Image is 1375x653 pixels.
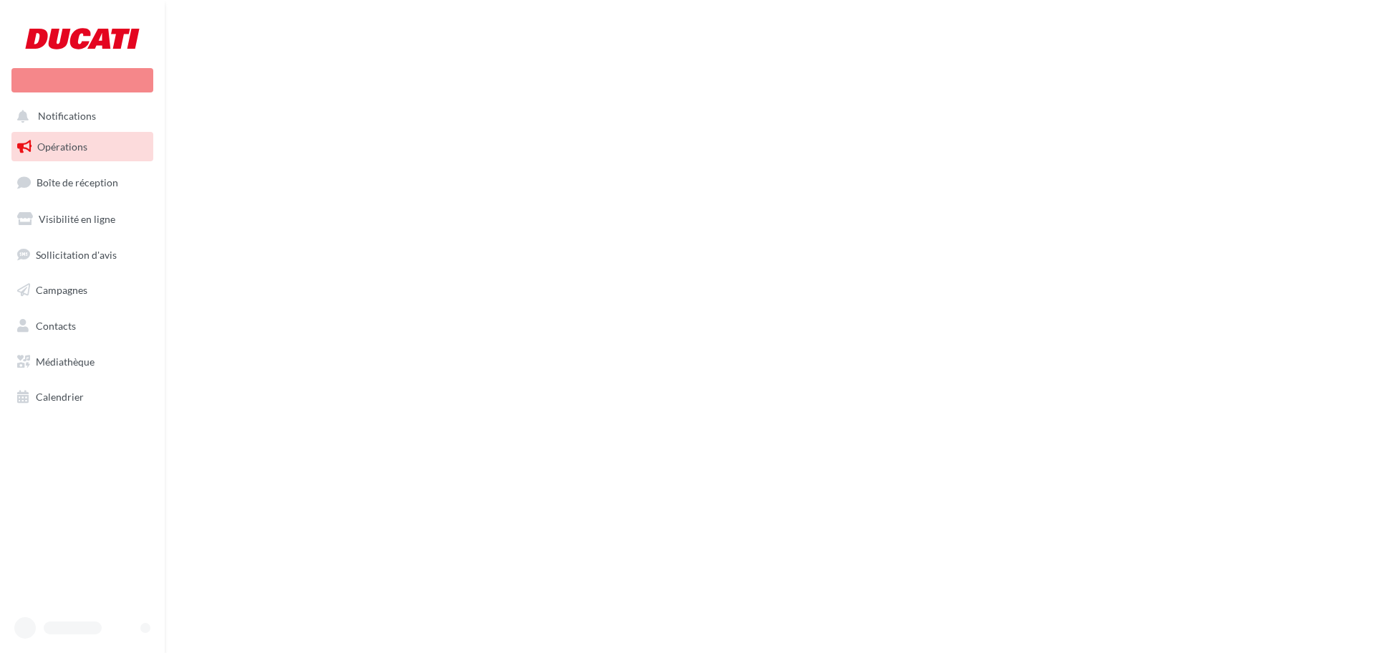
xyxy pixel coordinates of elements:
a: Sollicitation d'avis [9,240,156,270]
span: Campagnes [36,284,87,296]
a: Médiathèque [9,347,156,377]
a: Boîte de réception [9,167,156,198]
a: Opérations [9,132,156,162]
a: Contacts [9,311,156,341]
span: Sollicitation d'avis [36,248,117,260]
div: Nouvelle campagne [11,68,153,92]
span: Visibilité en ligne [39,213,115,225]
a: Calendrier [9,382,156,412]
span: Contacts [36,320,76,332]
span: Opérations [37,140,87,153]
a: Visibilité en ligne [9,204,156,234]
a: Campagnes [9,275,156,305]
span: Notifications [38,110,96,123]
span: Calendrier [36,391,84,403]
span: Boîte de réception [37,176,118,189]
span: Médiathèque [36,356,95,368]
